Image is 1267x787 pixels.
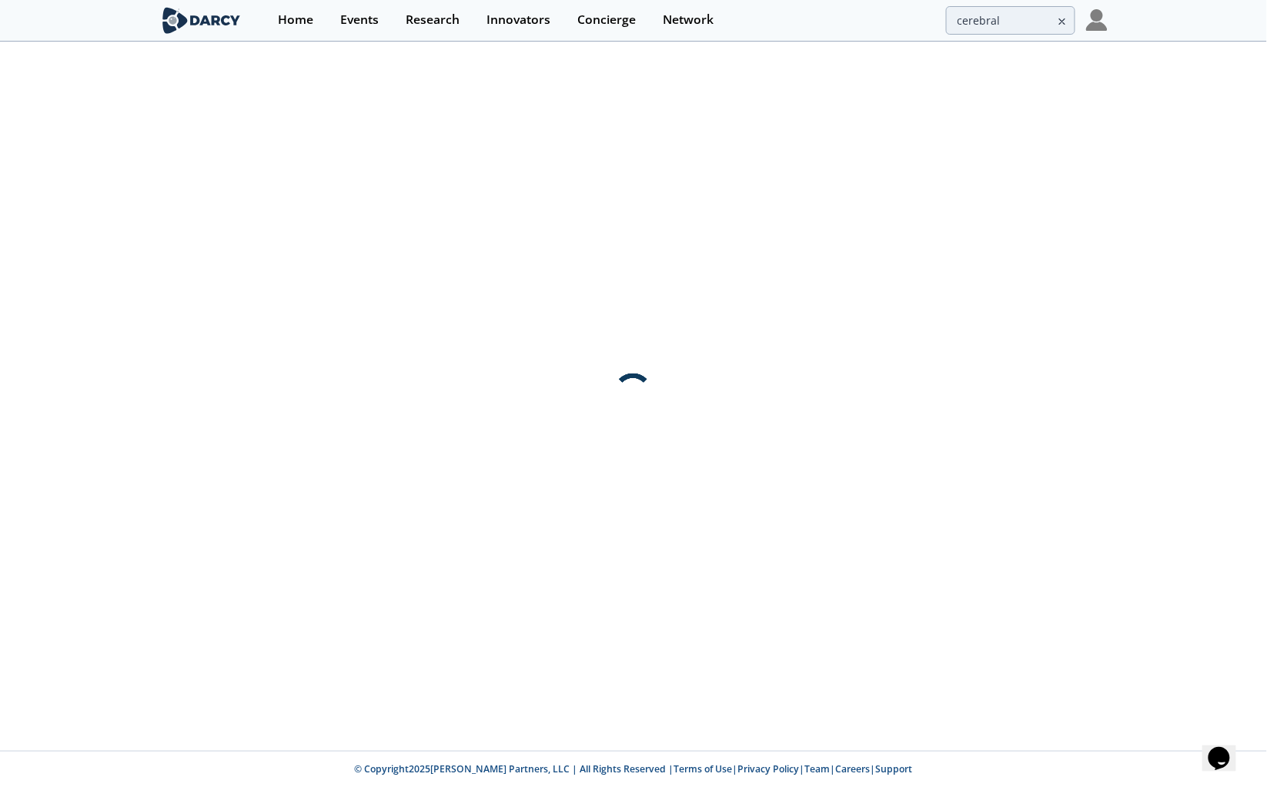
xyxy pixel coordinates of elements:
[946,6,1075,35] input: Advanced Search
[159,7,243,34] img: logo-wide.svg
[1202,725,1252,772] iframe: chat widget
[663,14,714,26] div: Network
[836,762,871,775] a: Careers
[406,14,460,26] div: Research
[876,762,913,775] a: Support
[278,14,313,26] div: Home
[1086,9,1108,31] img: Profile
[486,14,550,26] div: Innovators
[674,762,733,775] a: Terms of Use
[340,14,379,26] div: Events
[64,762,1203,776] p: © Copyright 2025 [PERSON_NAME] Partners, LLC | All Rights Reserved | | | | |
[577,14,636,26] div: Concierge
[805,762,831,775] a: Team
[738,762,800,775] a: Privacy Policy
